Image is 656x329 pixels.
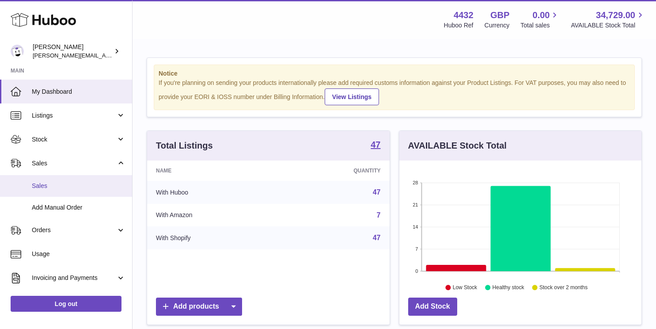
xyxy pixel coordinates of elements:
h3: AVAILABLE Stock Total [408,140,507,152]
a: 34,729.00 AVAILABLE Stock Total [571,9,645,30]
span: 34,729.00 [596,9,635,21]
strong: 4432 [454,9,474,21]
img: akhil@amalachai.com [11,45,24,58]
span: Orders [32,226,116,234]
a: 47 [373,234,381,241]
div: Currency [485,21,510,30]
a: Add products [156,298,242,316]
strong: 47 [371,140,380,149]
text: Stock over 2 months [539,284,588,291]
td: With Amazon [147,204,280,227]
a: View Listings [325,88,379,105]
text: 28 [413,180,418,185]
span: Total sales [520,21,560,30]
span: Sales [32,159,116,168]
span: My Dashboard [32,88,125,96]
span: Sales [32,182,125,190]
span: 0.00 [533,9,550,21]
td: With Shopify [147,226,280,249]
th: Quantity [280,161,389,181]
strong: Notice [159,69,630,78]
a: Add Stock [408,298,457,316]
a: 7 [377,211,381,219]
div: If you're planning on sending your products internationally please add required customs informati... [159,79,630,105]
a: 0.00 Total sales [520,9,560,30]
span: Usage [32,250,125,258]
a: 47 [371,140,380,151]
span: Stock [32,135,116,144]
text: Healthy stock [492,284,524,291]
text: 0 [415,268,418,274]
span: AVAILABLE Stock Total [571,21,645,30]
span: Add Manual Order [32,203,125,212]
a: 47 [373,188,381,196]
span: Listings [32,111,116,120]
div: Huboo Ref [444,21,474,30]
th: Name [147,161,280,181]
text: 21 [413,202,418,207]
text: 14 [413,224,418,230]
span: Invoicing and Payments [32,274,116,282]
a: Log out [11,296,121,312]
td: With Huboo [147,181,280,204]
strong: GBP [490,9,509,21]
div: [PERSON_NAME] [33,43,112,60]
text: Low Stock [452,284,477,291]
text: 7 [415,246,418,252]
span: [PERSON_NAME][EMAIL_ADDRESS][DOMAIN_NAME] [33,52,177,59]
h3: Total Listings [156,140,213,152]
